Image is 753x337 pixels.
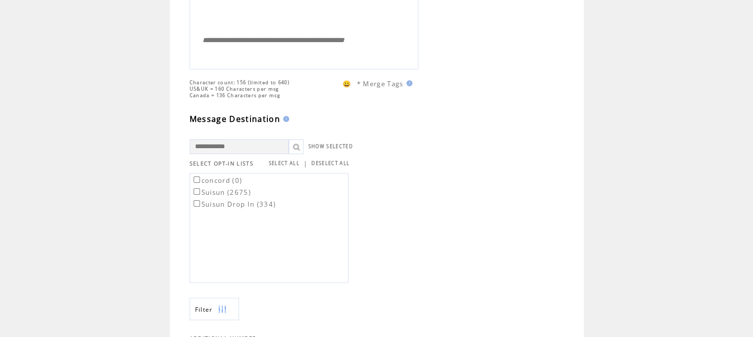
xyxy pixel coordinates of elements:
input: Suisun (2675) [194,188,200,195]
img: help.gif [280,116,289,122]
span: Message Destination [190,113,280,124]
span: * Merge Tags [357,79,403,88]
label: Suisun Drop In (334) [192,200,276,209]
a: DESELECT ALL [311,160,350,167]
label: Suisun (2675) [192,188,251,197]
label: concord (0) [192,176,243,185]
a: Filter [190,298,239,320]
span: | [303,159,307,168]
img: help.gif [403,80,412,86]
input: Suisun Drop In (334) [194,200,200,207]
a: SHOW SELECTED [308,143,353,150]
span: 😀 [343,79,351,88]
span: Canada = 136 Characters per msg [190,92,280,99]
span: Show filters [195,305,213,314]
img: filters.png [218,298,227,321]
span: US&UK = 160 Characters per msg [190,86,279,92]
span: Character count: 156 (limited to 640) [190,79,290,86]
span: SELECT OPT-IN LISTS [190,160,253,167]
a: SELECT ALL [269,160,300,167]
input: concord (0) [194,176,200,183]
